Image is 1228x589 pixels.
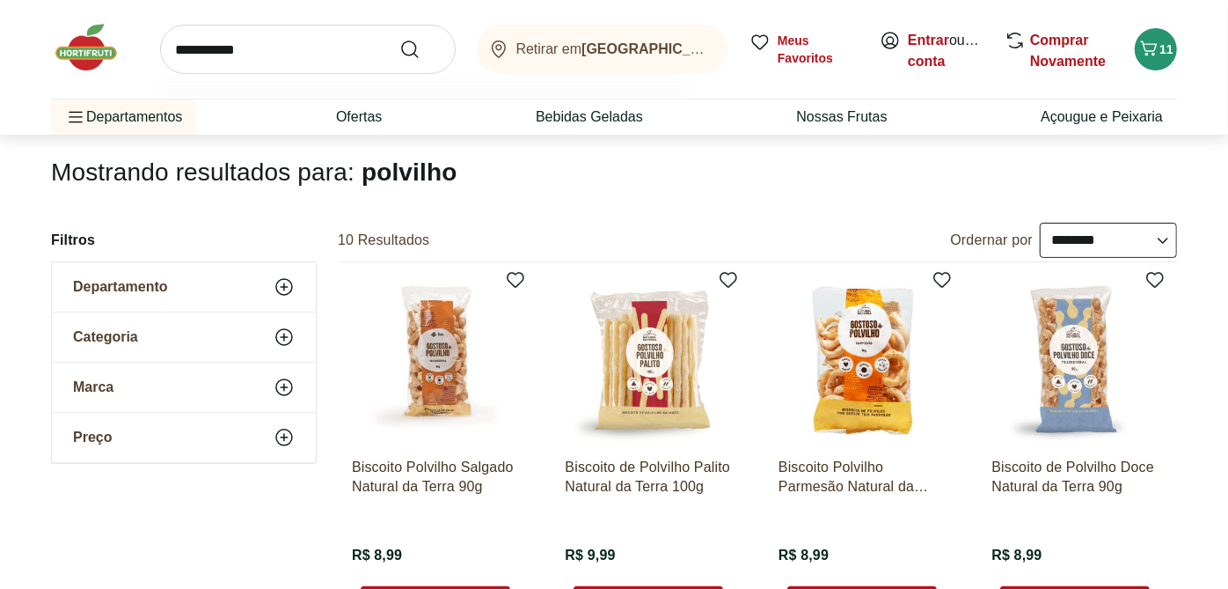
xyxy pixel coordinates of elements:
[338,231,429,250] h2: 10 Resultados
[73,429,112,446] span: Preço
[950,231,1033,250] label: Ordernar por
[778,546,829,565] span: R$ 8,99
[991,546,1042,565] span: R$ 8,99
[51,158,1177,187] h1: Mostrando resultados para:
[52,363,316,412] button: Marca
[399,39,442,60] button: Submit Search
[991,458,1159,497] a: Biscoito de Polvilho Doce Natural da Terra 90g
[565,546,615,565] span: R$ 9,99
[778,276,946,444] img: Biscoito Polvilho Parmesão Natural da Terra 90g
[477,25,728,74] button: Retirar em[GEOGRAPHIC_DATA]/[GEOGRAPHIC_DATA]
[52,313,316,362] button: Categoria
[908,33,949,48] a: Entrar
[1030,33,1106,69] a: Comprar Novamente
[581,41,886,56] b: [GEOGRAPHIC_DATA]/[GEOGRAPHIC_DATA]
[536,107,643,128] a: Bebidas Geladas
[1135,28,1177,70] button: Carrinho
[908,30,986,72] span: ou
[1159,42,1173,56] span: 11
[778,32,859,67] span: Meus Favoritos
[1041,107,1163,128] a: Açougue e Peixaria
[778,458,946,497] a: Biscoito Polvilho Parmesão Natural da Terra 90g
[336,107,382,128] a: Ofertas
[52,262,316,312] button: Departamento
[73,328,138,346] span: Categoria
[991,276,1159,444] img: Biscoito de Polvilho Doce Natural da Terra 90g
[73,379,113,396] span: Marca
[51,21,139,74] img: Hortifruti
[352,276,519,444] img: Biscoito Polvilho Salgado Natural da Terra 90g
[160,25,456,74] input: search
[52,413,316,462] button: Preço
[362,158,457,186] span: polvilho
[516,41,711,57] span: Retirar em
[565,458,732,497] a: Biscoito de Polvilho Palito Natural da Terra 100g
[749,32,859,67] a: Meus Favoritos
[73,278,168,296] span: Departamento
[65,96,86,138] button: Menu
[352,458,519,497] a: Biscoito Polvilho Salgado Natural da Terra 90g
[51,223,317,258] h2: Filtros
[565,276,732,444] img: Biscoito de Polvilho Palito Natural da Terra 100g
[352,546,402,565] span: R$ 8,99
[797,107,888,128] a: Nossas Frutas
[65,96,182,138] span: Departamentos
